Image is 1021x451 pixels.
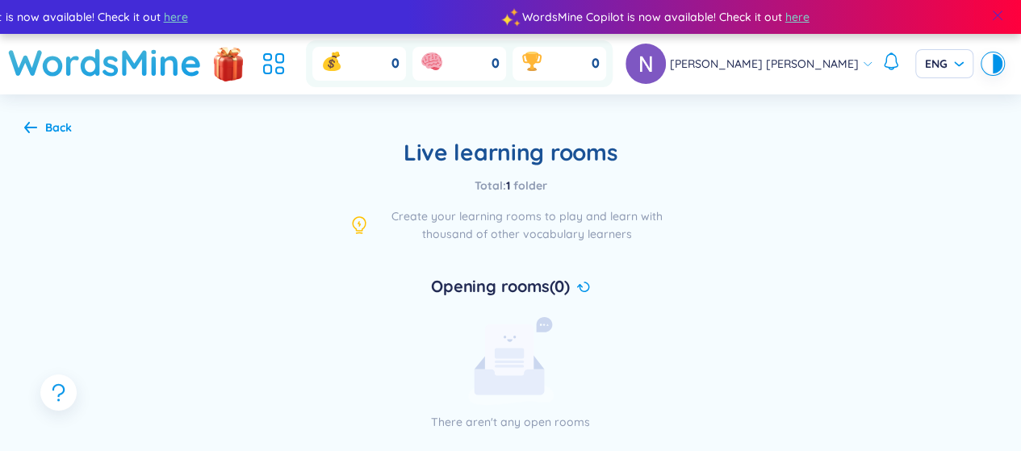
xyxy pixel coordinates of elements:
span: 1 [506,178,513,193]
span: folder [513,178,547,193]
img: avatar [626,44,666,84]
a: Back [24,122,72,136]
span: 0 [391,55,400,73]
span: here [162,8,186,26]
span: Create your learning rooms to play and learn with thousand of other vocabulary learners [382,207,672,243]
span: ENG [925,56,964,72]
h5: Opening rooms (0) [431,275,570,298]
h2: Live learning rooms [98,138,924,167]
span: question [48,382,69,403]
span: 0 [492,55,500,73]
a: WordsMine [8,34,202,91]
a: avatar [626,44,670,84]
span: Total : [475,178,506,193]
span: [PERSON_NAME] [PERSON_NAME] [670,55,859,73]
div: Back [45,119,72,136]
span: here [784,8,808,26]
img: flashSalesIcon.a7f4f837.png [212,39,245,87]
span: 0 [592,55,600,73]
button: question [40,374,77,411]
p: There aren't any open rooms [289,413,733,431]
